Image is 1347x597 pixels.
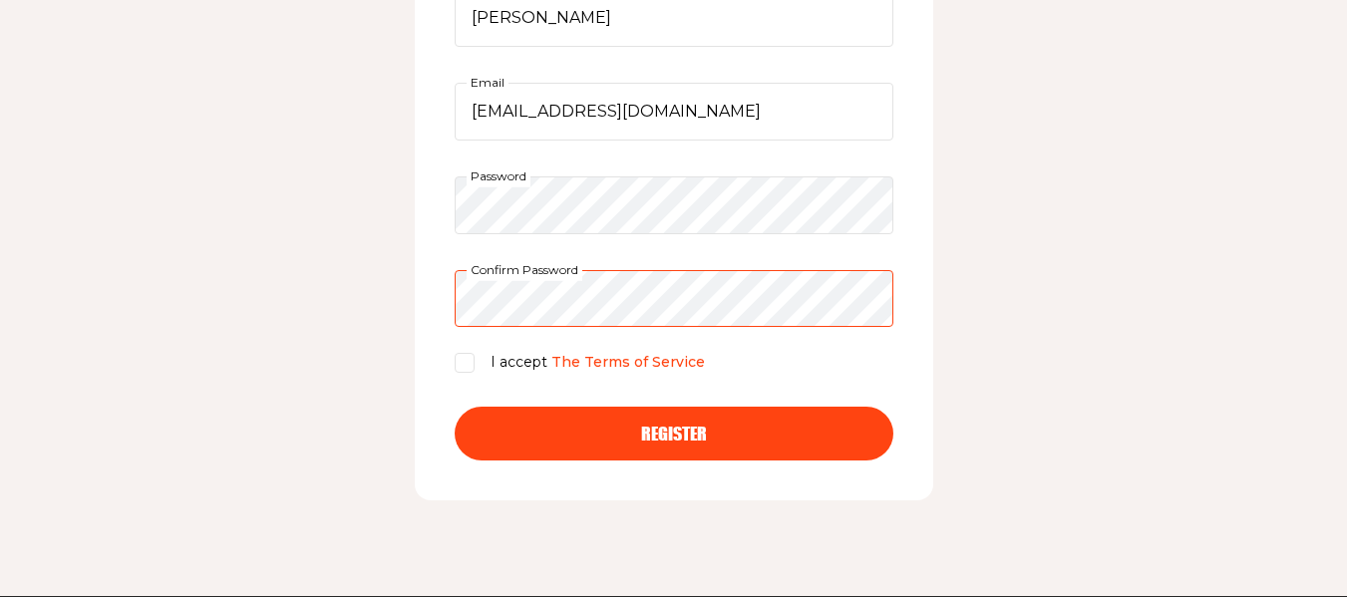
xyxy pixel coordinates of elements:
label: Confirm Password [467,258,582,280]
input: Password [455,176,893,234]
button: Register [455,407,893,460]
a: The Terms of Service [551,353,705,371]
span: Register [641,425,707,443]
label: Password [467,164,530,186]
input: Email [455,83,893,141]
p: I accept [491,351,705,375]
input: I accept The Terms of Service [455,353,475,373]
input: Confirm Password [455,270,893,328]
label: Email [467,72,508,94]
